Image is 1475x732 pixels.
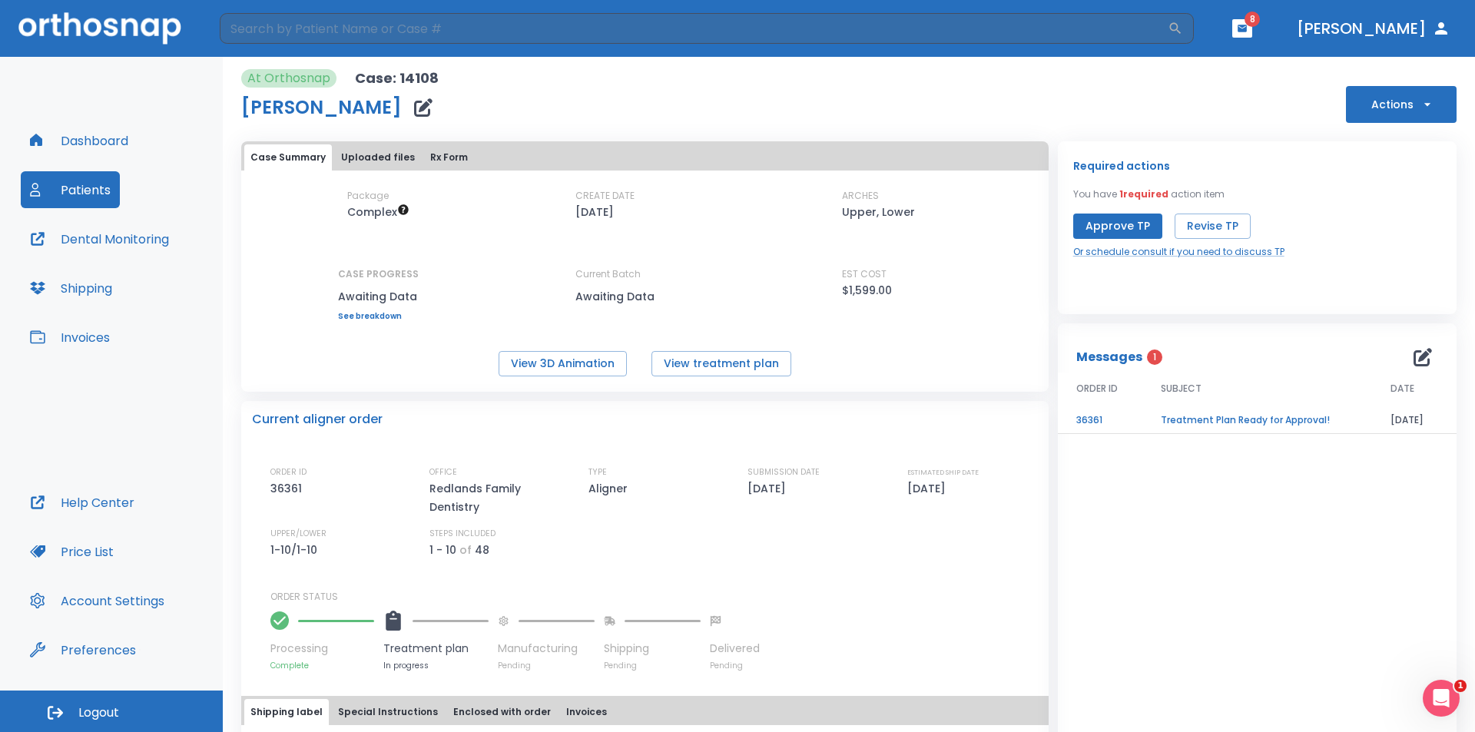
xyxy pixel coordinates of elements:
button: Special Instructions [332,699,444,725]
button: Preferences [21,631,145,668]
button: Revise TP [1175,214,1251,239]
button: Shipping label [244,699,329,725]
button: Invoices [560,699,613,725]
p: Aligner [588,479,633,498]
button: Dashboard [21,122,138,159]
button: Enclosed with order [447,699,557,725]
p: CASE PROGRESS [338,267,419,281]
h1: [PERSON_NAME] [241,98,402,117]
button: Patients [21,171,120,208]
p: Pending [604,660,701,671]
span: Logout [78,704,119,721]
button: Rx Form [424,144,474,171]
p: Pending [710,660,760,671]
p: of [459,541,472,559]
span: 1 [1454,680,1467,692]
p: [DATE] [907,479,951,498]
p: Case: 14108 [355,69,439,88]
p: Shipping [604,641,701,657]
td: 36361 [1058,407,1142,434]
span: 1 [1147,349,1162,365]
button: View 3D Animation [499,351,627,376]
button: Actions [1346,86,1457,123]
button: Uploaded files [335,144,421,171]
p: Upper, Lower [842,203,915,221]
p: Current aligner order [252,410,383,429]
a: See breakdown [338,312,419,321]
button: Invoices [21,319,119,356]
p: OFFICE [429,465,457,479]
p: Awaiting Data [575,287,714,306]
button: Shipping [21,270,121,306]
td: [DATE] [1372,407,1457,434]
button: Case Summary [244,144,332,171]
p: 48 [475,541,489,559]
p: Required actions [1073,157,1170,175]
p: $1,599.00 [842,281,892,300]
div: Tooltip anchor [133,643,147,657]
p: ORDER STATUS [270,590,1038,604]
div: tabs [244,144,1046,171]
div: tabs [244,699,1046,725]
p: TYPE [588,465,607,479]
p: Treatment plan [383,641,489,657]
p: 36361 [270,479,307,498]
p: Processing [270,641,374,657]
button: Price List [21,533,123,570]
p: ESTIMATED SHIP DATE [907,465,979,479]
p: UPPER/LOWER [270,527,326,541]
p: Messages [1076,348,1142,366]
a: Or schedule consult if you need to discuss TP [1073,245,1284,259]
iframe: Intercom live chat [1423,680,1460,717]
p: At Orthosnap [247,69,330,88]
p: Pending [498,660,595,671]
p: Current Batch [575,267,714,281]
button: Approve TP [1073,214,1162,239]
button: Account Settings [21,582,174,619]
p: Delivered [710,641,760,657]
span: ORDER ID [1076,382,1118,396]
p: Complete [270,660,374,671]
span: DATE [1390,382,1414,396]
p: SUBMISSION DATE [747,465,820,479]
p: [DATE] [575,203,614,221]
td: Treatment Plan Ready for Approval! [1142,407,1372,434]
p: Awaiting Data [338,287,419,306]
p: ARCHES [842,189,879,203]
span: SUBJECT [1161,382,1202,396]
span: 8 [1245,12,1260,27]
button: [PERSON_NAME] [1291,15,1457,42]
button: Help Center [21,484,144,521]
p: CREATE DATE [575,189,635,203]
p: STEPS INCLUDED [429,527,496,541]
input: Search by Patient Name or Case # [220,13,1168,44]
span: 1 required [1119,187,1168,200]
p: ORDER ID [270,465,307,479]
p: Package [347,189,389,203]
p: You have action item [1073,187,1225,201]
p: 1 - 10 [429,541,456,559]
p: 1-10/1-10 [270,541,323,559]
button: View treatment plan [651,351,791,376]
p: Redlands Family Dentistry [429,479,560,516]
span: Up to 50 Steps (100 aligners) [347,204,409,220]
button: Dental Monitoring [21,220,178,257]
p: Manufacturing [498,641,595,657]
p: [DATE] [747,479,791,498]
img: Orthosnap [18,12,181,44]
p: In progress [383,660,489,671]
p: EST COST [842,267,887,281]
